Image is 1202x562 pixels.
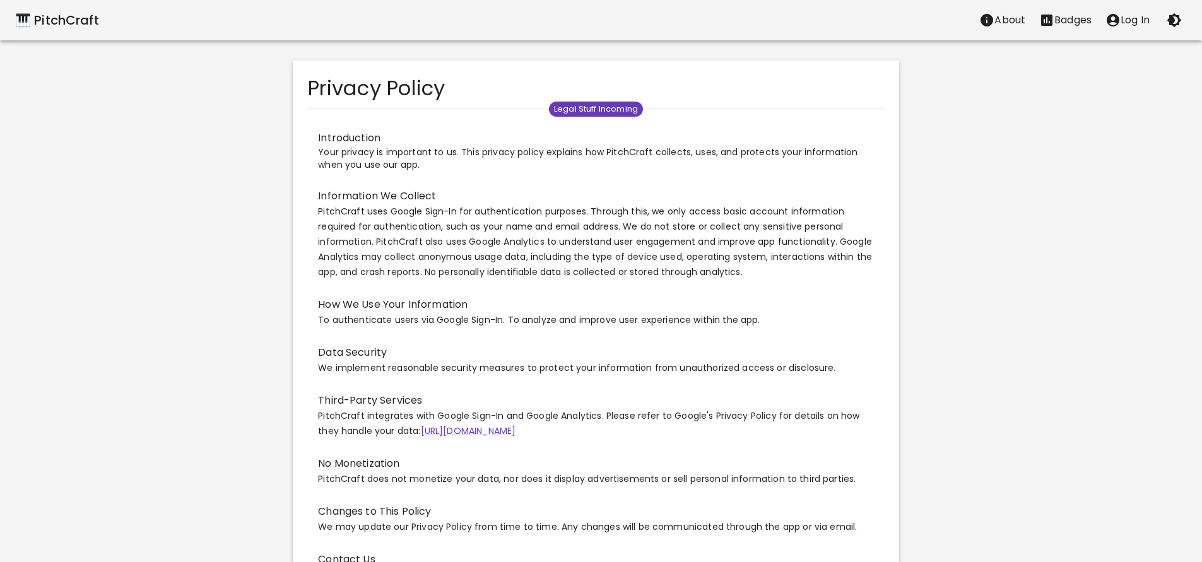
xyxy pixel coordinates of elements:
span: Changes to This Policy [318,504,874,519]
span: To authenticate users via Google Sign-In. To analyze and improve user experience within the app. [318,313,760,326]
span: Information We Collect [318,189,874,204]
span: PitchCraft integrates with Google Sign-In and Google Analytics. Please refer to Google's Privacy ... [318,409,859,437]
a: 🎹 PitchCraft [15,10,99,30]
button: account of current user [1099,8,1157,33]
p: Badges [1054,13,1092,28]
span: Data Security [318,345,874,360]
span: PitchCraft does not monetize your data, nor does it display advertisements or sell personal infor... [318,472,856,485]
span: Third-Party Services [318,393,874,408]
span: Introduction [318,131,874,146]
span: PitchCraft uses Google Sign-In for authentication purposes. Through this, we only access basic ac... [318,205,872,278]
button: About [972,8,1032,33]
span: How We Use Your Information [318,297,874,312]
h4: Privacy Policy [308,76,884,101]
span: We may update our Privacy Policy from time to time. Any changes will be communicated through the ... [318,520,857,533]
span: Legal Stuff Incoming [549,103,643,115]
button: Stats [1032,8,1099,33]
span: Your privacy is important to us. This privacy policy explains how PitchCraft collects, uses, and ... [318,146,857,171]
span: We implement reasonable security measures to protect your information from unauthorized access or... [318,361,835,374]
a: [URL][DOMAIN_NAME] [421,424,516,437]
p: Log In [1121,13,1150,28]
span: No Monetization [318,456,874,471]
p: About [994,13,1025,28]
